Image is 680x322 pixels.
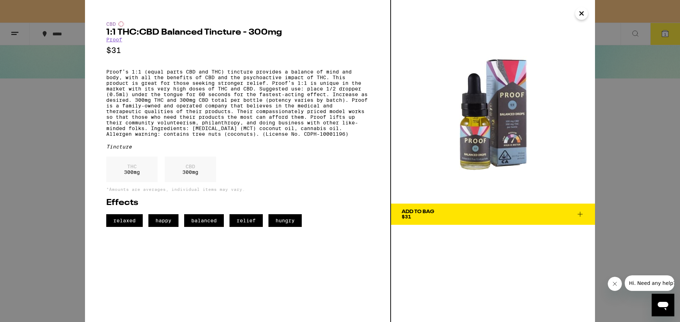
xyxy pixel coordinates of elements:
p: $31 [106,46,369,55]
button: Close [575,7,588,20]
span: Hi. Need any help? [4,5,51,11]
button: Add To Bag$31 [391,204,595,225]
p: Proof’s 1:1 (equal parts CBD and THC) tincture provides a balance of mind and body, with all the ... [106,69,369,137]
span: happy [148,214,178,227]
img: cbdColor.svg [118,21,124,27]
a: Proof [106,37,122,42]
p: *Amounts are averages, individual items may vary. [106,187,369,192]
span: relaxed [106,214,143,227]
div: 300 mg [106,157,158,182]
h2: 1:1 THC:CBD Balanced Tincture - 300mg [106,28,369,37]
iframe: Message from company [625,275,674,291]
span: relief [229,214,263,227]
div: Add To Bag [402,209,434,214]
span: $31 [402,214,411,219]
div: 300 mg [165,157,216,182]
span: balanced [184,214,224,227]
p: CBD [182,164,198,169]
span: hungry [268,214,302,227]
iframe: Button to launch messaging window [652,294,674,316]
div: Tincture [106,144,369,150]
h2: Effects [106,199,369,207]
div: CBD [106,21,369,27]
iframe: Close message [608,277,622,291]
p: THC [124,164,140,169]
